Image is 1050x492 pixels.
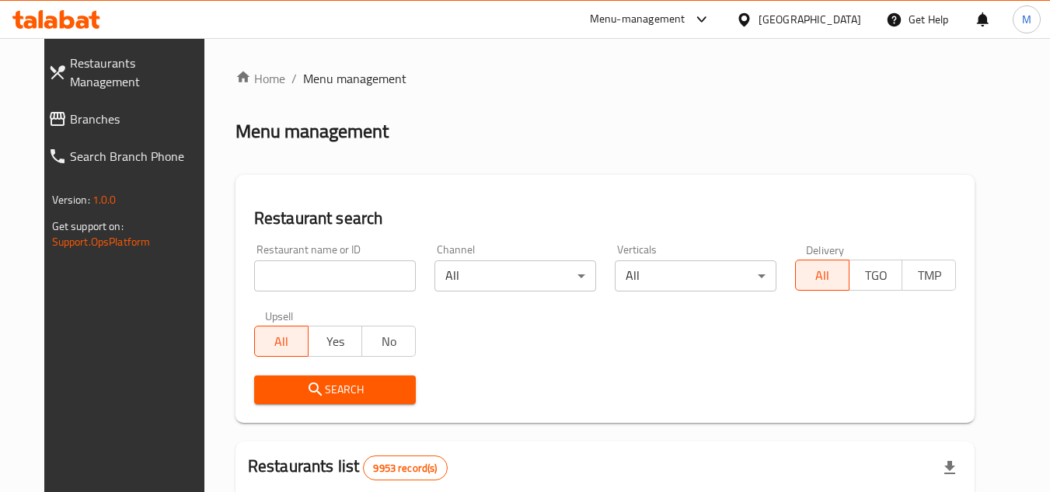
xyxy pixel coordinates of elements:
[265,310,294,321] label: Upsell
[856,264,897,287] span: TGO
[368,330,410,353] span: No
[70,54,208,91] span: Restaurants Management
[52,232,151,252] a: Support.OpsPlatform
[235,69,975,88] nav: breadcrumb
[267,380,403,400] span: Search
[759,11,861,28] div: [GEOGRAPHIC_DATA]
[902,260,956,291] button: TMP
[931,449,968,487] div: Export file
[92,190,117,210] span: 1.0.0
[1022,11,1031,28] span: M
[363,455,447,480] div: Total records count
[795,260,849,291] button: All
[261,330,302,353] span: All
[36,138,220,175] a: Search Branch Phone
[315,330,356,353] span: Yes
[303,69,406,88] span: Menu management
[849,260,903,291] button: TGO
[615,260,776,291] div: All
[52,190,90,210] span: Version:
[434,260,596,291] div: All
[254,207,957,230] h2: Restaurant search
[70,147,208,166] span: Search Branch Phone
[802,264,843,287] span: All
[254,375,416,404] button: Search
[291,69,297,88] li: /
[909,264,950,287] span: TMP
[248,455,448,480] h2: Restaurants list
[235,119,389,144] h2: Menu management
[36,44,220,100] a: Restaurants Management
[806,244,845,255] label: Delivery
[36,100,220,138] a: Branches
[254,326,309,357] button: All
[52,216,124,236] span: Get support on:
[364,461,446,476] span: 9953 record(s)
[70,110,208,128] span: Branches
[590,10,685,29] div: Menu-management
[308,326,362,357] button: Yes
[235,69,285,88] a: Home
[254,260,416,291] input: Search for restaurant name or ID..
[361,326,416,357] button: No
